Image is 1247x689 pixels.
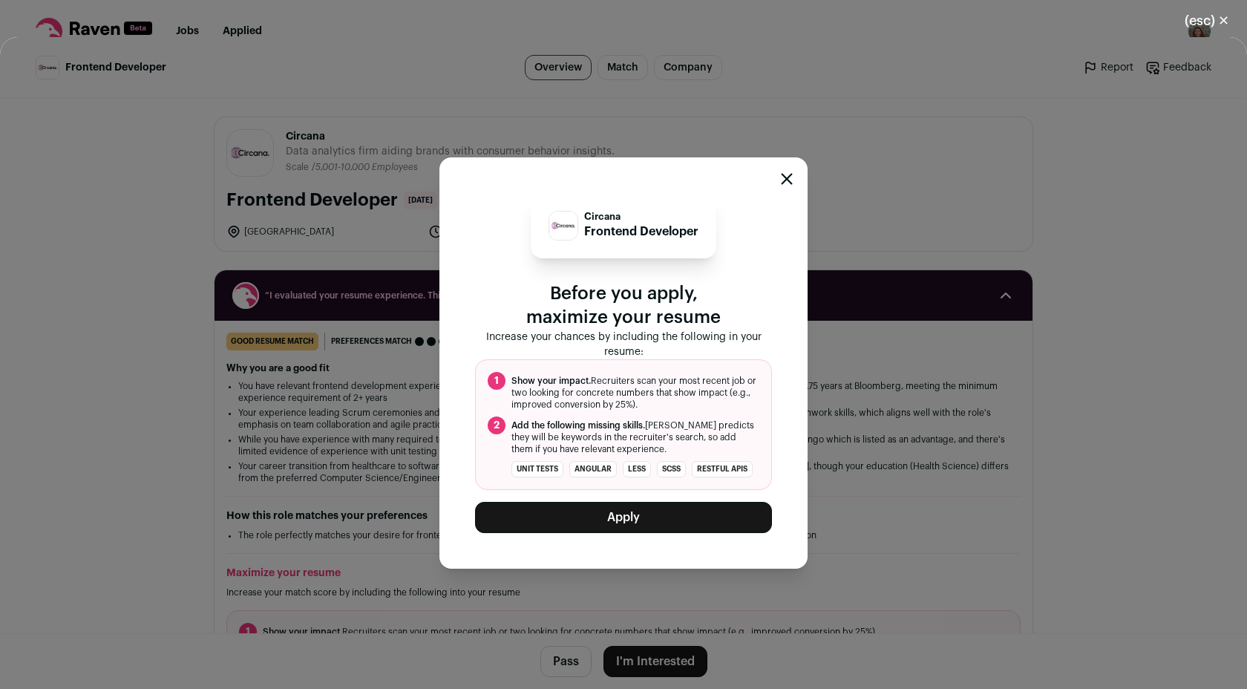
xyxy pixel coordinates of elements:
li: RESTful APIs [692,461,753,477]
li: unit tests [511,461,563,477]
p: Frontend Developer [584,223,698,241]
span: [PERSON_NAME] predicts they will be keywords in the recruiter's search, so add them if you have r... [511,419,759,455]
span: Show your impact. [511,376,591,385]
p: Before you apply, maximize your resume [475,282,772,330]
p: Increase your chances by including the following in your resume: [475,330,772,359]
span: Add the following missing skills. [511,421,645,430]
li: Angular [569,461,617,477]
button: Apply [475,502,772,533]
span: 1 [488,372,505,390]
li: SCSS [657,461,686,477]
li: LESS [623,461,651,477]
span: 2 [488,417,505,434]
img: b48c50ad4e75ea96e5c8008e9182a4f4faab07dee62285ea664d1f1d98bb7e4d [549,212,577,240]
button: Close modal [781,173,793,185]
span: Recruiters scan your most recent job or two looking for concrete numbers that show impact (e.g., ... [511,375,759,411]
button: Close modal [1167,4,1247,37]
p: Circana [584,211,698,223]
